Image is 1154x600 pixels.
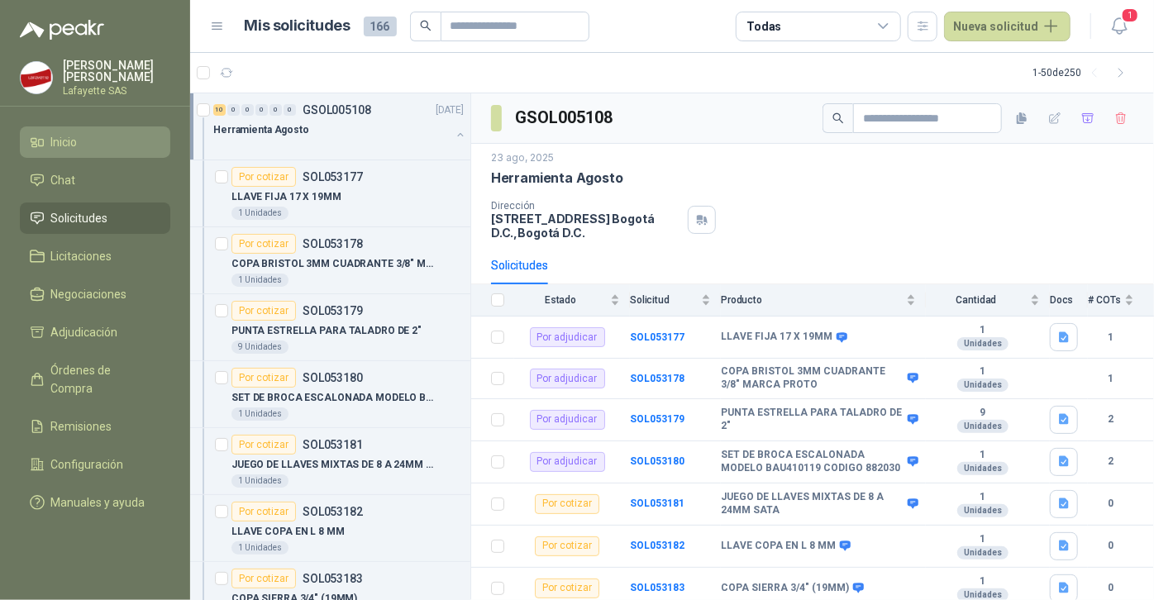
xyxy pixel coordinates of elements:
[20,411,170,442] a: Remisiones
[241,104,254,116] div: 0
[530,410,605,430] div: Por adjudicar
[20,317,170,348] a: Adjudicación
[231,569,296,588] div: Por cotizar
[926,575,1040,588] b: 1
[926,449,1040,462] b: 1
[957,462,1009,475] div: Unidades
[630,540,684,551] a: SOL053182
[535,536,599,556] div: Por cotizar
[190,294,470,361] a: Por cotizarSOL053179PUNTA ESTRELLA PARA TALADRO DE 2"9 Unidades
[957,379,1009,392] div: Unidades
[51,285,127,303] span: Negociaciones
[1088,454,1134,469] b: 2
[303,238,363,250] p: SOL053178
[630,455,684,467] a: SOL053180
[721,582,849,595] b: COPA SIERRA 3/4" (19MM)
[926,407,1040,420] b: 9
[51,133,78,151] span: Inicio
[20,487,170,518] a: Manuales y ayuda
[1088,371,1134,387] b: 1
[51,361,155,398] span: Órdenes de Compra
[20,279,170,310] a: Negociaciones
[231,474,288,488] div: 1 Unidades
[231,256,437,272] p: COPA BRISTOL 3MM CUADRANTE 3/8" MARCA PROTO
[303,305,363,317] p: SOL053179
[51,493,145,512] span: Manuales y ayuda
[20,126,170,158] a: Inicio
[269,104,282,116] div: 0
[231,167,296,187] div: Por cotizar
[20,355,170,404] a: Órdenes de Compra
[957,420,1009,433] div: Unidades
[51,209,108,227] span: Solicitudes
[721,365,904,391] b: COPA BRISTOL 3MM CUADRANTE 3/8" MARCA PROTO
[721,491,904,517] b: JUEGO DE LLAVES MIXTAS DE 8 A 24MM SATA
[51,247,112,265] span: Licitaciones
[832,112,844,124] span: search
[957,504,1009,517] div: Unidades
[630,284,721,317] th: Solicitud
[21,62,52,93] img: Company Logo
[231,541,288,555] div: 1 Unidades
[303,104,371,116] p: GSOL005108
[245,14,350,38] h1: Mis solicitudes
[231,390,437,406] p: SET DE BROCA ESCALONADA MODELO BAU410119 CODIGO 882030
[284,104,296,116] div: 0
[957,337,1009,350] div: Unidades
[51,323,118,341] span: Adjudicación
[721,540,836,553] b: LLAVE COPA EN L 8 MM
[530,369,605,388] div: Por adjudicar
[630,582,684,593] a: SOL053183
[1088,580,1134,596] b: 0
[231,502,296,521] div: Por cotizar
[20,202,170,234] a: Solicitudes
[515,105,615,131] h3: GSOL005108
[535,494,599,514] div: Por cotizar
[231,340,288,354] div: 9 Unidades
[231,234,296,254] div: Por cotizar
[630,331,684,343] a: SOL053177
[630,413,684,425] b: SOL053179
[721,449,904,474] b: SET DE BROCA ESCALONADA MODELO BAU410119 CODIGO 882030
[721,294,903,306] span: Producto
[303,439,363,450] p: SOL053181
[227,104,240,116] div: 0
[255,104,268,116] div: 0
[213,104,226,116] div: 10
[926,533,1040,546] b: 1
[926,294,1027,306] span: Cantidad
[51,171,76,189] span: Chat
[20,164,170,196] a: Chat
[213,100,467,153] a: 10 0 0 0 0 0 GSOL005108[DATE] Herramienta Agosto
[630,498,684,509] a: SOL053181
[364,17,397,36] span: 166
[1088,496,1134,512] b: 0
[491,200,681,212] p: Dirección
[1050,284,1088,317] th: Docs
[303,573,363,584] p: SOL053183
[630,373,684,384] b: SOL053178
[1104,12,1134,41] button: 1
[926,491,1040,504] b: 1
[51,417,112,436] span: Remisiones
[190,361,470,428] a: Por cotizarSOL053180SET DE BROCA ESCALONADA MODELO BAU410119 CODIGO 8820301 Unidades
[63,60,170,83] p: [PERSON_NAME] [PERSON_NAME]
[721,284,926,317] th: Producto
[630,294,698,306] span: Solicitud
[721,407,904,432] b: PUNTA ESTRELLA PARA TALADRO DE 2"
[514,294,607,306] span: Estado
[1032,60,1134,86] div: 1 - 50 de 250
[63,86,170,96] p: Lafayette SAS
[231,274,288,287] div: 1 Unidades
[190,428,470,495] a: Por cotizarSOL053181JUEGO DE LLAVES MIXTAS DE 8 A 24MM SATA1 Unidades
[436,102,464,118] p: [DATE]
[944,12,1071,41] button: Nueva solicitud
[1088,284,1154,317] th: # COTs
[231,407,288,421] div: 1 Unidades
[190,227,470,294] a: Por cotizarSOL053178COPA BRISTOL 3MM CUADRANTE 3/8" MARCA PROTO1 Unidades
[530,452,605,472] div: Por adjudicar
[514,284,630,317] th: Estado
[1088,538,1134,554] b: 0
